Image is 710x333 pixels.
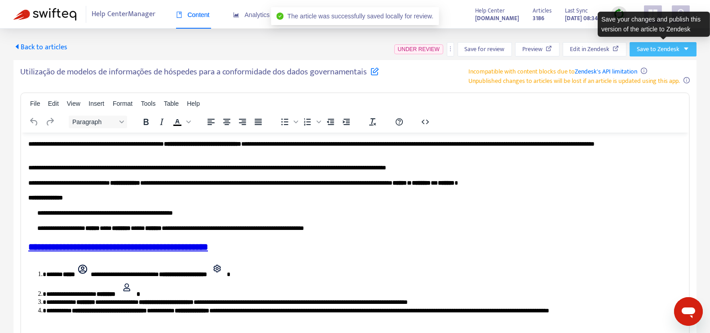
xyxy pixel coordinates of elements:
[365,116,380,128] button: Clear formatting
[26,116,42,128] button: Undo
[300,116,322,128] div: Numbered list
[138,116,154,128] button: Bold
[533,6,551,16] span: Articles
[154,116,169,128] button: Italic
[219,116,234,128] button: Align center
[251,116,266,128] button: Justify
[641,68,647,74] span: info-circle
[515,42,560,56] button: Preview
[465,44,505,54] span: Save for review
[235,116,250,128] button: Align right
[13,41,67,53] span: Back to articles
[323,116,338,128] button: Decrease indent
[683,46,689,52] span: caret-down
[13,43,21,50] span: caret-left
[447,46,454,52] span: more
[675,9,686,19] span: user
[458,42,512,56] button: Save for review
[565,6,588,16] span: Last Sync
[392,116,407,128] button: Help
[287,13,433,20] span: The article was successfully saved locally for review.
[684,77,690,83] span: info-circle
[648,9,658,19] span: appstore
[141,100,156,107] span: Tools
[113,100,132,107] span: Format
[20,67,379,82] h5: Utilização de modelos de informações de hóspedes para a conformidade dos dados governamentais
[30,100,40,107] span: File
[598,12,710,37] div: Save your changes and publish this version of the article to Zendesk
[674,297,703,326] iframe: Button to launch messaging window
[203,116,219,128] button: Align left
[69,116,127,128] button: Block Paragraph
[398,46,440,52] span: UNDER REVIEW
[522,44,542,54] span: Preview
[469,76,680,86] span: Unpublished changes to articles will be lost if an article is updated using this app.
[339,116,354,128] button: Increase indent
[176,11,210,18] span: Content
[13,8,76,21] img: Swifteq
[72,118,116,125] span: Paragraph
[563,42,626,56] button: Edit in Zendesk
[48,100,59,107] span: Edit
[164,100,179,107] span: Table
[233,12,239,18] span: area-chart
[637,44,679,54] span: Save to Zendesk
[88,100,104,107] span: Insert
[475,13,519,23] a: [DOMAIN_NAME]
[613,9,625,20] img: sync.dc5367851b00ba804db3.png
[570,44,609,54] span: Edit in Zendesk
[475,6,505,16] span: Help Center
[565,13,598,23] strong: [DATE] 08:34
[187,100,200,107] span: Help
[92,6,156,23] span: Help Center Manager
[42,116,57,128] button: Redo
[170,116,192,128] div: Text color Black
[176,12,182,18] span: book
[67,100,80,107] span: View
[469,66,638,77] span: Incompatible with content blocks due to
[630,42,697,56] button: Save to Zendeskcaret-down
[575,66,638,77] a: Zendesk's API limitation
[533,13,544,23] strong: 3186
[233,11,270,18] span: Analytics
[277,116,300,128] div: Bullet list
[447,42,454,56] button: more
[277,13,284,20] span: check-circle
